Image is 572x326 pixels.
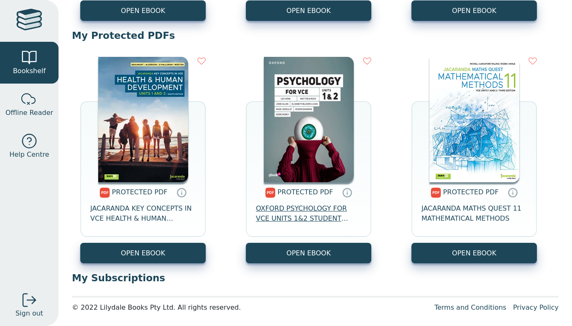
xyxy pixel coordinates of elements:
[508,187,518,197] a: Protected PDFs cannot be printed, copied or shared. They can be accessed online through Education...
[434,303,506,311] a: Terms and Conditions
[98,57,188,182] img: bbedf1c5-5c8e-4c9d-9286-b7781b5448a4.jpg
[429,57,519,182] img: 7d5df96f-a6f2-4f05-9c2a-d28d402b2132.jpg
[9,150,49,160] span: Help Centre
[264,57,354,182] img: 1cbdab7c-d2e8-40fe-8b42-55b9dde47dec.png
[80,243,206,263] a: OPEN EBOOK
[443,188,499,196] span: PROTECTED PDF
[513,303,559,311] a: Privacy Policy
[246,0,371,21] button: OPEN EBOOK
[15,308,43,318] span: Sign out
[265,188,276,198] img: pdf.svg
[100,188,110,198] img: pdf.svg
[421,204,527,224] span: JACARANDA MATHS QUEST 11 MATHEMATICAL METHODS
[90,204,196,224] span: JACARANDA KEY CONCEPTS IN VCE HEALTH & HUMAN DEVELOPMENT UNITS 1&2 PRINT & LEARNON EBOOK 8E
[342,187,352,197] a: Protected PDFs cannot be printed, copied or shared. They can be accessed online through Education...
[72,303,428,313] div: © 2022 Lilydale Books Pty Ltd. All rights reserved.
[5,108,53,118] span: Offline Reader
[112,188,168,196] span: PROTECTED PDF
[256,204,361,224] span: OXFORD PSYCHOLOGY FOR VCE UNITS 1&2 STUDENT BOOK + OBOOK PRO
[431,188,441,198] img: pdf.svg
[411,243,537,263] a: OPEN EBOOK
[246,243,371,263] a: OPEN EBOOK
[13,66,46,76] span: Bookshelf
[278,188,333,196] span: PROTECTED PDF
[176,187,186,197] a: Protected PDFs cannot be printed, copied or shared. They can be accessed online through Education...
[72,272,559,284] p: My Subscriptions
[72,29,559,42] p: My Protected PDFs
[80,0,206,21] button: OPEN EBOOK
[411,0,537,21] button: OPEN EBOOK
